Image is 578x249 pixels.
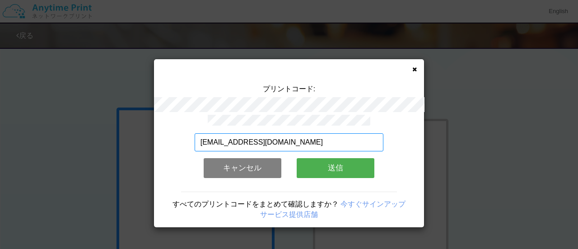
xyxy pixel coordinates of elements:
[260,211,318,218] a: サービス提供店舗
[195,133,384,151] input: メールアドレス
[340,200,406,208] a: 今すぐサインアップ
[297,158,374,178] button: 送信
[204,158,281,178] button: キャンセル
[263,85,315,93] span: プリントコード:
[172,200,339,208] span: すべてのプリントコードをまとめて確認しますか？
